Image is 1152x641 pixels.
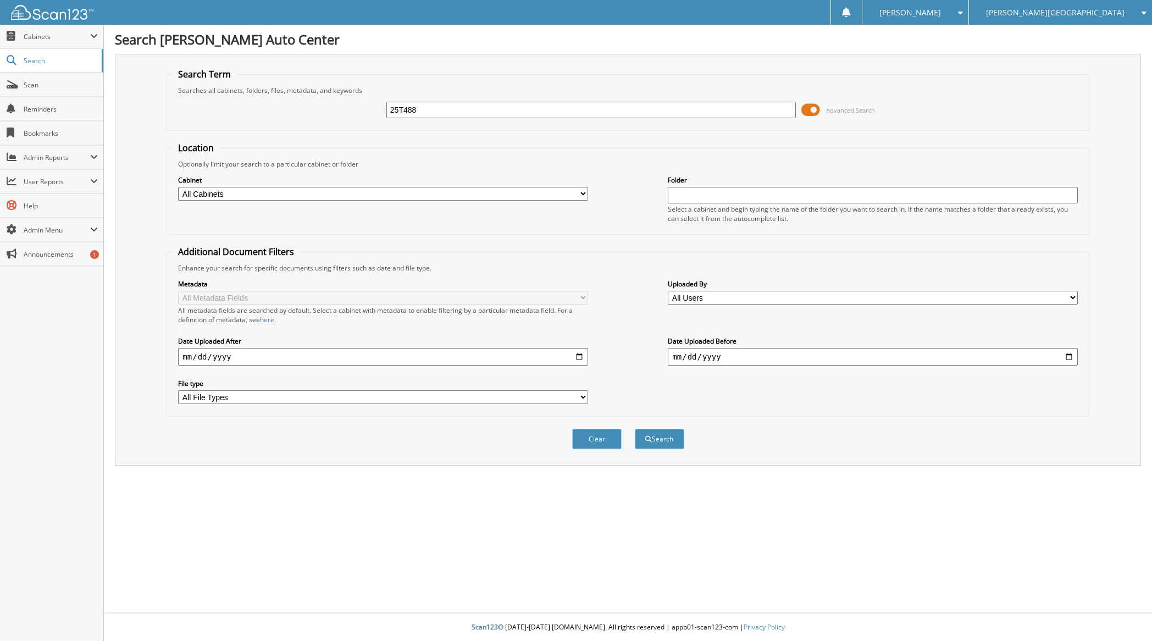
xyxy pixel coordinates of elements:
div: Optionally limit your search to a particular cabinet or folder [173,159,1083,169]
span: Scan [24,80,98,90]
span: Reminders [24,104,98,114]
div: Searches all cabinets, folders, files, metadata, and keywords [173,86,1083,95]
span: Advanced Search [826,106,875,114]
span: [PERSON_NAME] [879,9,941,16]
legend: Additional Document Filters [173,246,300,258]
div: All metadata fields are searched by default. Select a cabinet with metadata to enable filtering b... [178,306,588,324]
span: [PERSON_NAME][GEOGRAPHIC_DATA] [986,9,1125,16]
span: Bookmarks [24,129,98,138]
div: Select a cabinet and begin typing the name of the folder you want to search in. If the name match... [668,205,1077,223]
span: User Reports [24,177,90,186]
button: Search [635,429,684,449]
div: © [DATE]-[DATE] [DOMAIN_NAME]. All rights reserved | appb01-scan123-com | [104,614,1152,641]
span: Announcements [24,250,98,259]
a: Privacy Policy [744,622,785,632]
input: end [668,348,1077,366]
label: Cabinet [178,175,588,185]
span: Scan123 [472,622,498,632]
label: Uploaded By [668,279,1077,289]
div: Enhance your search for specific documents using filters such as date and file type. [173,263,1083,273]
span: Cabinets [24,32,90,41]
legend: Search Term [173,68,236,80]
input: start [178,348,588,366]
label: Folder [668,175,1077,185]
legend: Location [173,142,219,154]
h1: Search [PERSON_NAME] Auto Center [115,30,1141,48]
a: here [260,315,274,324]
span: Help [24,201,98,211]
div: 1 [90,250,99,259]
span: Admin Reports [24,153,90,162]
button: Clear [572,429,622,449]
img: scan123-logo-white.svg [11,5,93,20]
span: Search [24,56,96,65]
label: Date Uploaded Before [668,336,1077,346]
label: Metadata [178,279,588,289]
label: Date Uploaded After [178,336,588,346]
label: File type [178,379,588,388]
span: Admin Menu [24,225,90,235]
